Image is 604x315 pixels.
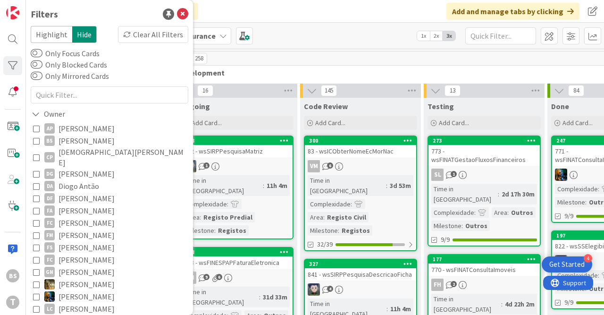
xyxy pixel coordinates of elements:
span: 3x [443,31,455,41]
div: 273773 - wsFINATGestaoFluxosFinanceiros [428,136,540,166]
div: Area [492,207,507,218]
span: 9/9 [564,298,573,307]
div: AP [44,123,55,134]
span: 2x [430,31,443,41]
div: GN [44,267,55,277]
div: Owner [31,108,66,120]
div: FS [44,242,55,253]
span: 13 [445,85,461,96]
button: DG [PERSON_NAME] [33,168,186,180]
span: [PERSON_NAME] [59,192,115,204]
label: Only Mirrored Cards [31,70,109,82]
div: 323833 - wsFINESPAPFaturaEletronica [181,248,293,269]
div: BS [6,269,19,282]
span: : [386,304,388,314]
span: Add Card... [315,119,345,127]
div: Milestone [555,197,585,207]
span: Code Review [304,102,348,111]
span: Diogo Antão [59,180,99,192]
span: [PERSON_NAME] [59,254,115,266]
span: 4 [327,286,333,292]
span: Hide [72,26,97,43]
div: 327 [309,261,416,267]
button: DA Diogo Antão [33,180,186,192]
span: [DEMOGRAPHIC_DATA][PERSON_NAME] [59,147,186,168]
div: Complexidade [184,199,227,209]
div: Outros [509,207,536,218]
div: VM [305,160,416,172]
div: Milestone [184,225,214,236]
span: : [351,199,352,209]
div: T [6,296,19,309]
div: Time in [GEOGRAPHIC_DATA] [184,287,259,307]
button: BS [PERSON_NAME] [33,135,186,147]
div: 4 [584,254,592,263]
span: [PERSON_NAME] [59,290,115,303]
div: BS [44,136,55,146]
span: : [214,225,216,236]
span: 9/9 [564,211,573,221]
span: 9/9 [441,235,450,245]
span: 1 [451,171,457,177]
span: 6 [216,274,222,280]
span: : [263,180,264,191]
span: Highlight [31,26,72,43]
div: LS [181,160,293,172]
span: 32/39 [317,239,333,249]
div: 3d 53m [387,180,413,191]
div: 323 [181,248,293,256]
label: Only Blocked Cards [31,59,107,70]
span: : [386,180,387,191]
div: 31d 33m [260,292,290,302]
span: Add Card... [439,119,469,127]
div: DF [44,193,55,204]
div: 770 - wsFINATConsultaImoveis [428,264,540,276]
div: 842 - wsSIRPPesquisaMatriz [181,145,293,157]
div: 273 [433,137,540,144]
div: FC [44,255,55,265]
div: 841 - wsSIRPPesquisaDescricaoFicha [305,268,416,281]
div: Registos [339,225,372,236]
div: 273 [428,136,540,145]
span: [PERSON_NAME] [59,135,115,147]
span: : [259,292,260,302]
div: Milestone [308,225,338,236]
span: 9 [203,274,210,280]
div: 328 [181,136,293,145]
label: Only Focus Cards [31,48,100,59]
span: : [338,225,339,236]
div: LC [44,304,55,314]
div: VM [308,160,320,172]
span: Ongoing [180,102,210,111]
button: GN [PERSON_NAME] [33,266,186,278]
span: [PERSON_NAME] [59,229,115,241]
span: : [461,221,463,231]
div: Complexidade [308,199,351,209]
button: CP [DEMOGRAPHIC_DATA][PERSON_NAME] [33,147,186,168]
span: 1x [417,31,430,41]
span: [PERSON_NAME] [59,217,115,229]
img: JC [44,291,55,302]
div: CP [44,152,55,162]
div: Outros [463,221,490,231]
span: : [507,207,509,218]
div: Milestone [431,221,461,231]
img: JC [555,169,567,181]
div: Registo Civil [325,212,369,222]
span: : [598,184,599,194]
div: 177 [433,256,540,263]
img: JC [44,279,55,289]
button: FC [PERSON_NAME] [33,254,186,266]
div: 11h 4m [264,180,290,191]
div: Complexidade [555,270,598,281]
span: : [501,299,503,309]
span: 145 [321,85,337,96]
div: Add and manage tabs by clicking [446,3,579,20]
button: DF [PERSON_NAME] [33,192,186,204]
div: Time in [GEOGRAPHIC_DATA] [308,175,386,196]
span: [PERSON_NAME] [59,266,115,278]
div: Registos [216,225,249,236]
button: FS [PERSON_NAME] [33,241,186,254]
img: LS [555,255,567,267]
div: 327841 - wsSIRPPesquisaDescricaoFicha [305,260,416,281]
